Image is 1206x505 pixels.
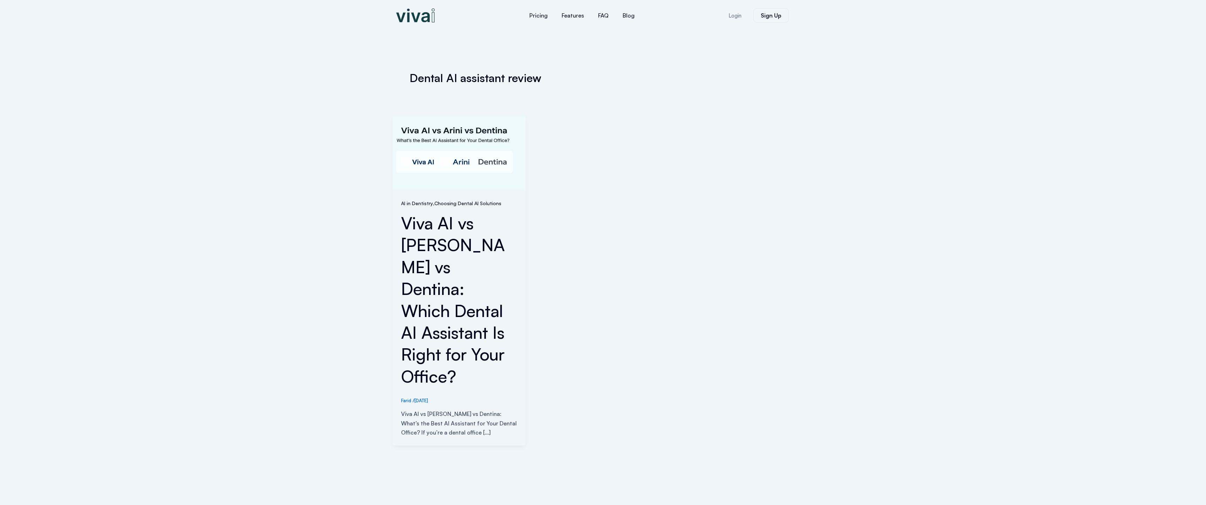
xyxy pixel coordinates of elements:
a: AI in Dentistry [401,200,433,206]
img: Viva AI vs Arini vs Dentina [393,115,526,190]
a: Farid [401,398,413,403]
span: , [401,198,517,208]
h1: Dental AI assistant review [409,70,797,86]
div: / [401,397,517,404]
span: Login [729,13,741,18]
nav: Menu [480,7,684,24]
span: [DATE] [414,398,428,403]
a: Login [720,9,750,22]
span: Sign Up [761,13,781,18]
a: Choosing Dental AI Solutions [434,200,501,206]
a: Blog [616,7,642,24]
p: Viva AI vs [PERSON_NAME] vs Dentina: What’s the Best AI Assistant for Your Dental Office? If you’... [401,409,517,437]
a: Sign Up [753,8,789,22]
a: Viva AI vs [PERSON_NAME] vs Dentina: Which Dental AI Assistant Is Right for Your Office? [401,213,505,387]
a: Read: Viva AI vs Arini vs Dentina: Which Dental AI Assistant Is Right for Your Office? [393,148,526,155]
a: FAQ [591,7,616,24]
span: Farid [401,398,411,403]
a: Pricing [522,7,555,24]
a: Features [555,7,591,24]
